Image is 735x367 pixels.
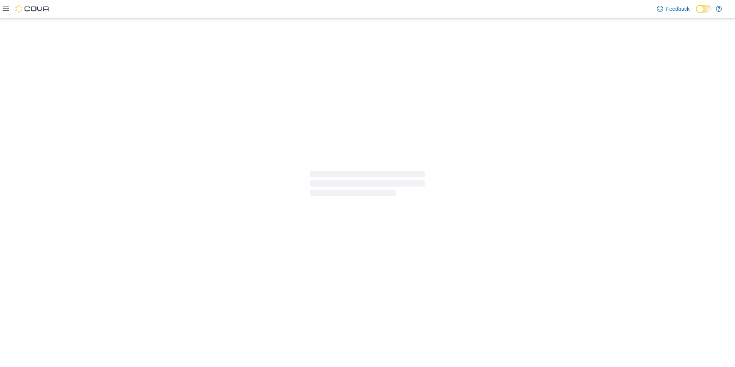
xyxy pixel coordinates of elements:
span: Loading [310,173,425,197]
span: Feedback [666,5,690,13]
input: Dark Mode [696,5,712,13]
img: Cova [15,5,50,13]
a: Feedback [654,1,693,17]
